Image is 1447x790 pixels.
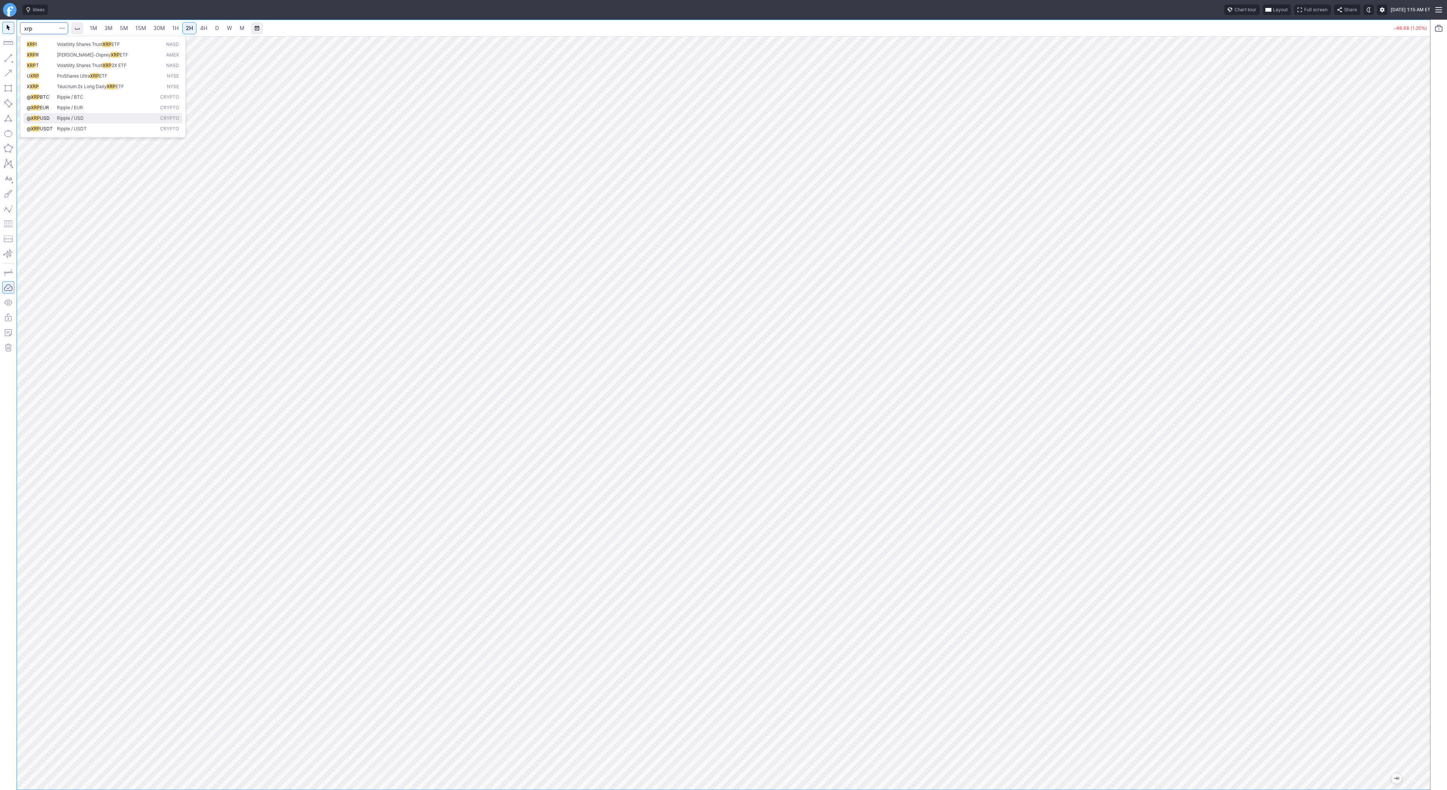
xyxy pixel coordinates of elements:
span: Full screen [1304,6,1328,14]
span: XRP [30,84,39,89]
span: ETF [116,84,124,89]
button: Layout [1263,5,1291,15]
a: 4H [197,22,211,34]
span: @ [27,94,31,100]
a: 3M [101,22,116,34]
span: D [215,25,219,31]
button: Elliott waves [2,203,14,215]
span: BTC [40,94,49,100]
span: W [227,25,232,31]
span: USDT [40,126,53,131]
button: Add note [2,327,14,339]
span: M [240,25,245,31]
button: Toggle dark mode [1363,5,1374,15]
button: Measure [2,37,14,49]
button: Rotated rectangle [2,97,14,109]
button: Mouse [2,22,14,34]
span: 15M [135,25,146,31]
span: NYSE [167,73,179,79]
button: Polygon [2,142,14,154]
span: EUR [40,105,49,110]
a: Finviz.com [3,3,17,17]
p: -48.68 (1.20%) [1394,26,1427,31]
a: 1M [86,22,101,34]
button: Share [1334,5,1360,15]
button: Ideas [23,5,48,15]
button: Interval [71,22,83,34]
button: Drawing mode: Single [2,266,14,278]
span: ETF [120,52,128,58]
span: XRP [102,41,112,47]
span: @ [27,105,31,110]
a: W [223,22,236,34]
span: USD [40,115,50,121]
span: XRP [31,115,40,121]
button: Full screen [1294,5,1331,15]
span: 1H [172,25,179,31]
span: Ideas [33,6,44,14]
span: ProShares Ultra [57,73,90,79]
button: XABCD [2,157,14,170]
span: Ripple / EUR [57,105,83,110]
span: 1M [90,25,97,31]
span: Crypto [160,126,179,132]
span: [DATE] 1:15 AM ET [1390,6,1430,14]
span: XRP [27,41,36,47]
a: 2H [182,22,196,34]
span: 5M [120,25,128,31]
span: AMEX [166,52,179,58]
span: XRP [111,52,120,58]
span: ETF [112,41,120,47]
button: Search [57,22,67,34]
span: Volatility Shares Trust [57,63,102,68]
button: Lock drawings [2,312,14,324]
button: Range [251,22,263,34]
a: 5M [116,22,132,34]
button: Remove all autosaved drawings [2,342,14,354]
button: Fibonacci retracements [2,218,14,230]
span: [PERSON_NAME]-Osprey [57,52,111,58]
span: Crypto [160,105,179,111]
span: XRP [27,63,36,68]
button: Arrow [2,67,14,79]
span: XRP [31,94,40,100]
input: Search [20,22,68,34]
button: Brush [2,188,14,200]
button: Rectangle [2,82,14,94]
span: Layout [1273,6,1288,14]
button: Ellipse [2,127,14,139]
button: Hide drawings [2,296,14,309]
a: D [211,22,223,34]
button: Anchored VWAP [2,248,14,260]
span: 4H [200,25,207,31]
button: Settings [1377,5,1387,15]
span: Chart tour [1234,6,1256,14]
span: NASD [166,63,179,69]
span: XRP [90,73,99,79]
a: M [236,22,248,34]
span: ETF [99,73,107,79]
span: I [36,41,37,47]
a: 1H [169,22,182,34]
span: 30M [153,25,165,31]
span: Share [1344,6,1357,14]
span: XRP [31,105,40,110]
span: Ripple / USD [57,115,84,121]
button: Line [2,52,14,64]
span: T [36,63,39,68]
span: XRP [102,63,112,68]
button: Triangle [2,112,14,124]
span: XRP [31,126,40,131]
span: Crypto [160,115,179,122]
span: Ripple / BTC [57,94,83,100]
span: 2X ETF [112,63,127,68]
span: Teucrium 2x Long Daily [57,84,107,89]
button: Jump to the most recent bar [1391,773,1402,784]
a: 30M [150,22,168,34]
span: @ [27,126,31,131]
span: NASD [166,41,179,48]
span: XRP [107,84,116,89]
span: @ [27,115,31,121]
span: XRP [30,73,39,79]
span: 2H [186,25,193,31]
